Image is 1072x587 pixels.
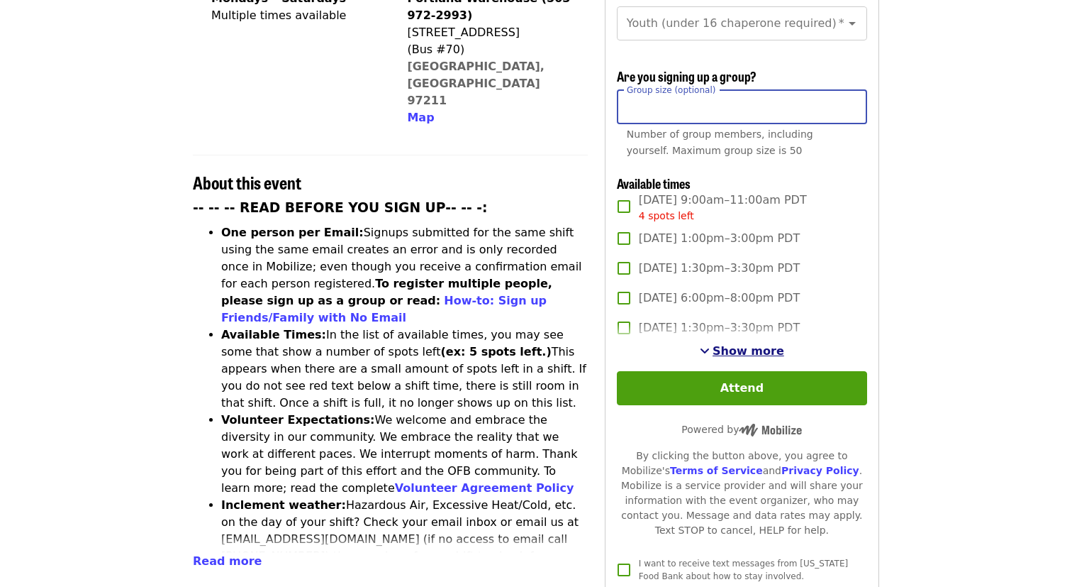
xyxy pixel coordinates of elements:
span: Read more [193,554,262,568]
a: [GEOGRAPHIC_DATA], [GEOGRAPHIC_DATA] 97211 [407,60,545,107]
strong: (ex: 5 spots left.) [440,345,551,358]
img: Powered by Mobilize [739,424,802,437]
span: Map [407,111,434,124]
button: Attend [617,371,867,405]
li: Hazardous Air, Excessive Heat/Cold, etc. on the day of your shift? Check your email inbox or emai... [221,497,588,582]
span: Powered by [681,424,802,435]
span: [DATE] 1:00pm–3:00pm PDT [639,230,800,247]
a: How-to: Sign up Friends/Family with No Email [221,294,547,324]
span: [DATE] 1:30pm–3:30pm PDT [639,260,800,277]
span: Are you signing up a group? [617,67,756,85]
li: In the list of available times, you may see some that show a number of spots left This appears wh... [221,327,588,412]
input: [object Object] [617,90,867,124]
span: I want to receive text messages from [US_STATE] Food Bank about how to stay involved. [639,559,848,581]
strong: Inclement weather: [221,498,346,512]
strong: Volunteer Expectations: [221,413,375,427]
span: [DATE] 1:30pm–3:30pm PDT [639,319,800,336]
span: Group size (optional) [627,84,715,94]
a: Terms of Service [670,465,763,476]
span: Number of group members, including yourself. Maximum group size is 50 [627,128,813,156]
div: (Bus #70) [407,41,576,58]
li: We welcome and embrace the diversity in our community. We embrace the reality that we work at dif... [221,412,588,497]
span: 4 spots left [639,210,694,221]
span: About this event [193,170,301,194]
a: Privacy Policy [781,465,859,476]
strong: To register multiple people, please sign up as a group or read: [221,277,552,307]
div: Multiple times available [211,7,346,24]
span: [DATE] 9:00am–11:00am PDT [639,192,807,224]
button: See more timeslots [700,343,784,360]
div: [STREET_ADDRESS] [407,24,576,41]
button: Map [407,109,434,126]
li: Signups submitted for the same shift using the same email creates an error and is only recorded o... [221,224,588,327]
div: By clicking the button above, you agree to Mobilize's and . Mobilize is a service provider and wi... [617,449,867,538]
strong: -- -- -- READ BEFORE YOU SIGN UP-- -- -: [193,200,488,215]
span: Available times [617,174,691,192]
button: Read more [193,553,262,570]
button: Open [842,13,862,33]
span: Show more [713,344,784,358]
a: Volunteer Agreement Policy [395,481,574,495]
strong: One person per Email: [221,226,364,239]
span: [DATE] 6:00pm–8:00pm PDT [639,290,800,307]
strong: Available Times: [221,328,326,341]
